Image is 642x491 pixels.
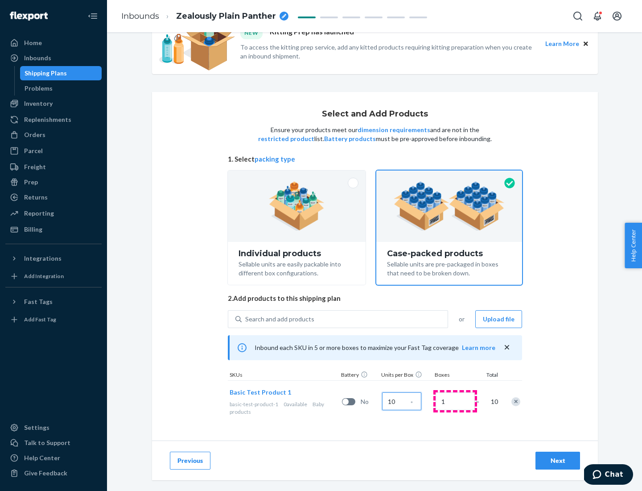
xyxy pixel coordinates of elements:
img: case-pack.59cecea509d18c883b923b81aeac6d0b.png [394,182,505,231]
span: Zealously Plain Panther [176,11,276,22]
div: Add Integration [24,272,64,280]
div: Problems [25,84,53,93]
h1: Select and Add Products [322,110,428,119]
div: Baby products [230,400,338,416]
div: Help Center [24,454,60,462]
div: Inventory [24,99,53,108]
button: restricted product [258,134,314,143]
button: Talk to Support [5,436,102,450]
div: Search and add products [245,315,314,324]
div: Settings [24,423,49,432]
div: Add Fast Tag [24,316,56,323]
div: Parcel [24,146,43,155]
a: Home [5,36,102,50]
ol: breadcrumbs [114,3,296,29]
div: Fast Tags [24,297,53,306]
button: close [502,343,511,352]
div: Inbound each SKU in 5 or more boxes to maximize your Fast Tag coverage [228,335,522,360]
div: Billing [24,225,42,234]
div: Integrations [24,254,62,263]
div: Boxes [433,371,477,380]
p: Ensure your products meet our and are not in the list. must be pre-approved before inbounding. [257,125,493,143]
button: Upload file [475,310,522,328]
div: Total [477,371,500,380]
button: Next [535,452,580,470]
iframe: Opens a widget where you can chat to one of our agents [584,464,633,487]
button: Previous [170,452,210,470]
button: Give Feedback [5,466,102,480]
input: Case Quantity [382,392,421,410]
div: Reporting [24,209,54,218]
div: Talk to Support [24,438,70,447]
a: Shipping Plans [20,66,102,80]
a: Settings [5,420,102,435]
a: Parcel [5,144,102,158]
div: Units per Box [379,371,433,380]
button: Learn more [462,343,495,352]
span: 1. Select [228,154,522,164]
span: No [361,397,379,406]
button: dimension requirements [358,125,430,134]
button: Battery products [324,134,376,143]
input: Number of boxes [436,392,475,410]
button: Learn More [545,39,579,49]
p: To access the kitting prep service, add any kitted products requiring kitting preparation when yo... [240,43,537,61]
div: Returns [24,193,48,202]
a: Reporting [5,206,102,221]
div: Orders [24,130,45,139]
div: Battery [339,371,379,380]
button: packing type [255,154,295,164]
span: 2. Add products to this shipping plan [228,294,522,303]
div: Next [543,456,572,465]
a: Prep [5,175,102,189]
div: Sellable units are pre-packaged in boxes that need to be broken down. [387,258,511,278]
button: Open Search Box [569,7,587,25]
div: NEW [240,27,263,39]
div: Give Feedback [24,469,67,478]
div: SKUs [228,371,339,380]
a: Inbounds [121,11,159,21]
button: Close [581,39,591,49]
div: Sellable units are easily packable into different box configurations. [239,258,355,278]
a: Problems [20,81,102,96]
span: 10 [489,397,498,406]
img: Flexport logo [10,12,48,21]
span: = [476,397,485,406]
a: Returns [5,190,102,204]
a: Inventory [5,96,102,111]
div: Prep [24,178,38,187]
div: Case-packed products [387,249,511,258]
a: Orders [5,128,102,142]
button: Integrations [5,251,102,266]
span: or [459,315,465,324]
span: 0 available [284,401,307,408]
button: Open notifications [588,7,606,25]
a: Add Integration [5,269,102,283]
img: individual-pack.facf35554cb0f1810c75b2bd6df2d64e.png [269,182,325,231]
div: Shipping Plans [25,69,67,78]
button: Close Navigation [84,7,102,25]
button: Fast Tags [5,295,102,309]
div: Individual products [239,249,355,258]
div: Inbounds [24,54,51,62]
a: Replenishments [5,112,102,127]
button: Basic Test Product 1 [230,388,291,397]
span: basic-test-product-1 [230,401,278,408]
a: Billing [5,222,102,237]
div: Replenishments [24,115,71,124]
a: Inbounds [5,51,102,65]
a: Freight [5,160,102,174]
div: Freight [24,162,46,171]
div: Home [24,38,42,47]
button: Open account menu [608,7,626,25]
div: Remove Item [511,397,520,406]
a: Add Fast Tag [5,312,102,327]
p: Kitting Prep has launched [270,27,354,39]
button: Help Center [625,223,642,268]
a: Help Center [5,451,102,465]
